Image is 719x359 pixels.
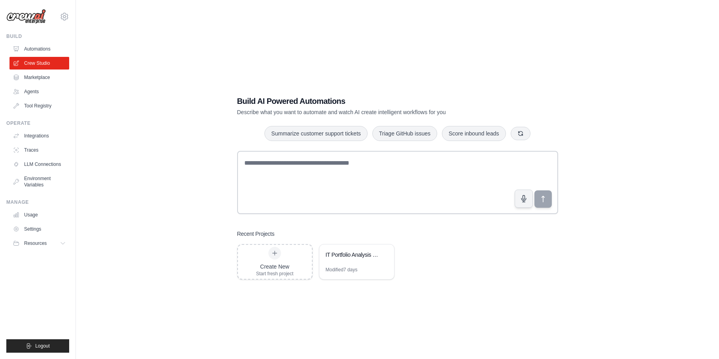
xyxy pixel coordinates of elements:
div: Manage [6,199,69,205]
a: LLM Connections [9,158,69,171]
div: Start fresh project [256,271,294,277]
a: Automations [9,43,69,55]
button: Resources [9,237,69,250]
a: Integrations [9,130,69,142]
p: Describe what you want to automate and watch AI create intelligent workflows for you [237,108,503,116]
button: Get new suggestions [511,127,530,140]
button: Summarize customer support tickets [264,126,367,141]
button: Triage GitHub issues [372,126,437,141]
a: Traces [9,144,69,156]
span: Logout [35,343,50,349]
a: Agents [9,85,69,98]
h1: Build AI Powered Automations [237,96,503,107]
button: Logout [6,339,69,353]
a: Settings [9,223,69,235]
img: Logo [6,9,46,24]
span: Resources [24,240,47,246]
div: Create New [256,263,294,271]
button: Click to speak your automation idea [515,190,533,208]
h3: Recent Projects [237,230,275,238]
button: Score inbound leads [442,126,506,141]
a: Crew Studio [9,57,69,70]
div: Modified 7 days [326,267,358,273]
div: Build [6,33,69,39]
div: Operate [6,120,69,126]
a: Usage [9,209,69,221]
a: Marketplace [9,71,69,84]
a: Tool Registry [9,100,69,112]
a: Environment Variables [9,172,69,191]
div: IT Portfolio Analysis & Modernization Roadmap [326,251,380,259]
